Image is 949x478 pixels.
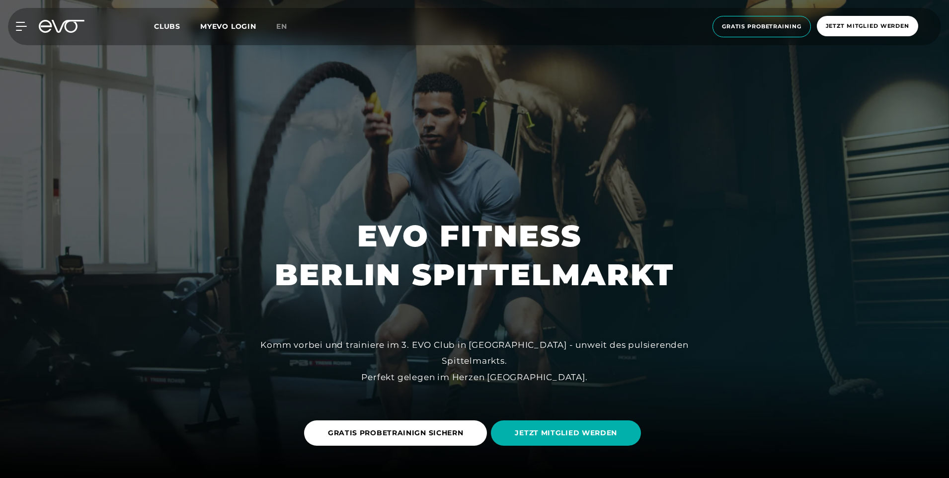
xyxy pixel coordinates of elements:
[154,21,200,31] a: Clubs
[722,22,801,31] span: Gratis Probetraining
[154,22,180,31] span: Clubs
[491,413,645,453] a: JETZT MITGLIED WERDEN
[200,22,256,31] a: MYEVO LOGIN
[275,217,674,294] h1: EVO FITNESS BERLIN SPITTELMARKT
[515,428,617,438] span: JETZT MITGLIED WERDEN
[276,21,299,32] a: en
[276,22,287,31] span: en
[814,16,921,37] a: Jetzt Mitglied werden
[328,428,464,438] span: GRATIS PROBETRAINIGN SICHERN
[304,413,491,453] a: GRATIS PROBETRAINIGN SICHERN
[251,337,698,385] div: Komm vorbei und trainiere im 3. EVO Club in [GEOGRAPHIC_DATA] - unweit des pulsierenden Spittelma...
[710,16,814,37] a: Gratis Probetraining
[826,22,909,30] span: Jetzt Mitglied werden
